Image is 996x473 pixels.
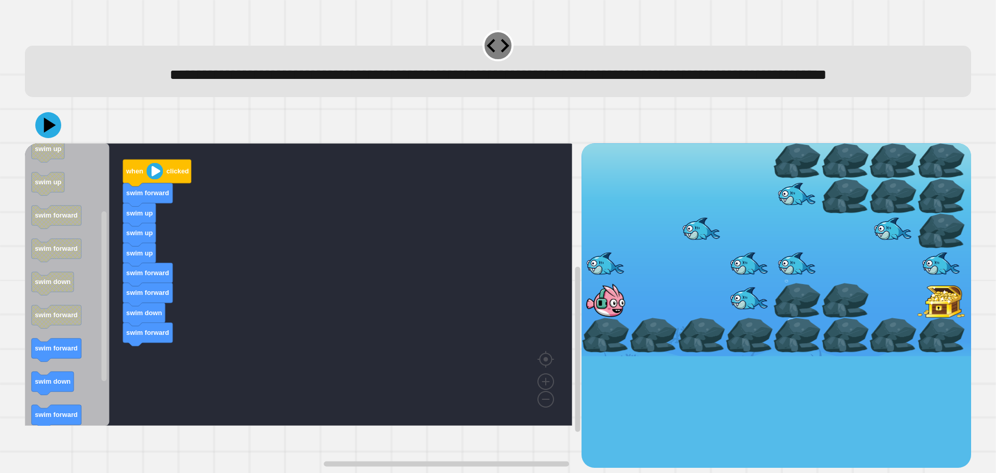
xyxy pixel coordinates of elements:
text: swim forward [35,345,78,353]
text: swim up [126,209,153,217]
text: swim up [126,249,153,257]
text: swim down [35,278,71,286]
text: swim up [126,229,153,237]
text: swim up [35,179,61,186]
text: swim forward [35,411,78,419]
text: swim down [126,309,162,317]
text: swim up [35,145,61,153]
text: swim down [35,378,71,386]
text: swim forward [126,329,169,337]
div: Blockly Workspace [25,143,582,468]
text: swim forward [35,245,78,253]
text: swim forward [35,212,78,220]
text: swim forward [126,269,169,277]
text: swim forward [126,190,169,197]
text: swim forward [126,289,169,297]
text: clicked [167,168,189,175]
text: when [126,168,143,175]
text: swim forward [35,312,78,319]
